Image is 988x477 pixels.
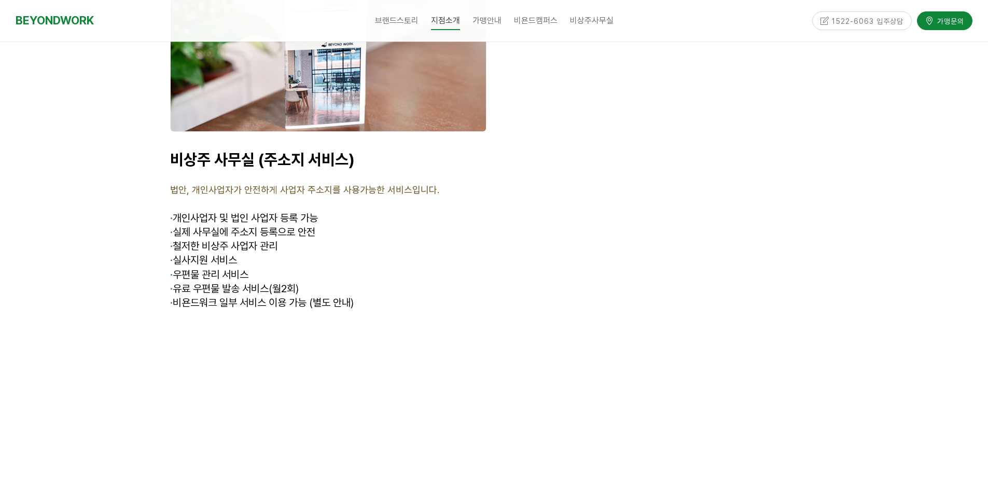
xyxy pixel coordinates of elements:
span: 철저한 비상주 사업자 관리 [170,240,277,252]
span: 비욘드캠퍼스 [514,16,558,25]
strong: 비상주 사무실 (주소지 서비스) [170,150,355,169]
span: 비욘드워크 일부 서비스 이용 가능 (별도 안내) [170,296,354,309]
a: BEYONDWORK [16,11,94,30]
a: 브랜드스토리 [369,8,425,34]
span: 가맹문의 [934,16,964,26]
a: 비욘드캠퍼스 [508,8,564,34]
span: 지점소개 [431,12,460,30]
strong: · [170,226,173,238]
span: 실제 사무실에 주소지 등록으로 안전 [170,226,315,238]
a: 가맹문의 [917,11,972,30]
span: 실사지원 서비스 [170,254,237,266]
strong: · [170,296,173,309]
span: 우편물 관리 서비스 [170,268,248,281]
a: 가맹안내 [466,8,508,34]
span: · [170,212,173,224]
strong: · [170,282,173,295]
span: 법안, 개인사업자가 안전하게 사업자 주소지를 사용가능한 서비스입니다. [170,184,439,195]
span: 비상주사무실 [570,16,614,25]
a: 지점소개 [425,8,466,34]
a: 비상주사무실 [564,8,620,34]
span: 개인사업자 및 법인 사업자 등록 가능 [173,212,318,224]
strong: · [170,268,173,281]
strong: · [170,240,173,252]
strong: · [170,254,173,266]
span: 브랜드스토리 [375,16,419,25]
span: 유료 우편물 발송 서비스(월2회) [170,282,299,295]
span: 가맹안내 [472,16,502,25]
